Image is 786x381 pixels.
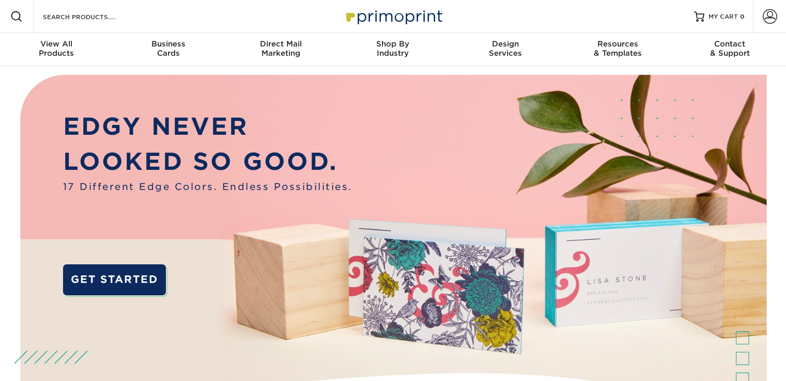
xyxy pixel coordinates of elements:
[561,39,673,58] div: & Templates
[449,39,561,58] div: Services
[561,39,673,49] span: Resources
[63,109,352,144] p: EDGY NEVER
[337,39,449,49] span: Shop By
[42,10,143,23] input: SEARCH PRODUCTS.....
[225,33,337,66] a: Direct MailMarketing
[112,39,224,49] span: Business
[708,12,738,21] span: MY CART
[740,13,745,20] span: 0
[337,33,449,66] a: Shop ByIndustry
[225,39,337,58] div: Marketing
[63,180,352,194] span: 17 Different Edge Colors. Endless Possibilities.
[337,39,449,58] div: Industry
[225,39,337,49] span: Direct Mail
[63,264,166,295] a: GET STARTED
[449,39,561,49] span: Design
[674,39,786,49] span: Contact
[112,33,224,66] a: BusinessCards
[63,144,352,179] p: LOOKED SO GOOD.
[674,39,786,58] div: & Support
[674,33,786,66] a: Contact& Support
[342,5,445,27] img: Primoprint
[112,39,224,58] div: Cards
[449,33,561,66] a: DesignServices
[561,33,673,66] a: Resources& Templates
